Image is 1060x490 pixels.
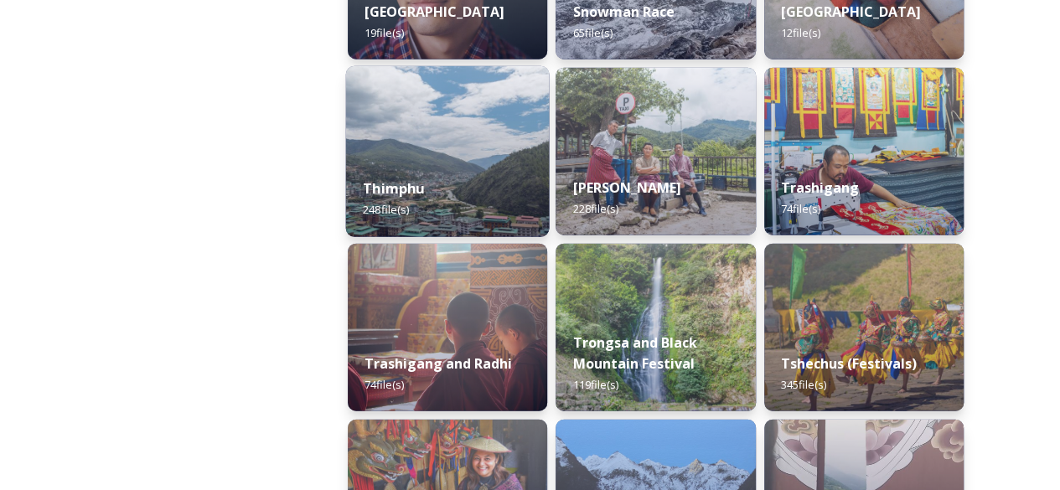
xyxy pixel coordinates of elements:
[781,178,859,197] strong: Trashigang
[781,354,917,373] strong: Tshechus (Festivals)
[781,201,820,216] span: 74 file(s)
[365,25,404,40] span: 19 file(s)
[363,179,424,198] strong: Thimphu
[572,201,618,216] span: 228 file(s)
[556,244,755,411] img: 2022-10-01%252018.12.56.jpg
[572,25,612,40] span: 65 file(s)
[572,178,680,197] strong: [PERSON_NAME]
[365,354,512,373] strong: Trashigang and Radhi
[781,25,820,40] span: 12 file(s)
[764,244,964,411] img: Dechenphu%2520Festival14.jpg
[572,3,674,21] strong: Snowman Race
[781,377,826,392] span: 345 file(s)
[365,377,404,392] span: 74 file(s)
[363,202,409,217] span: 248 file(s)
[764,68,964,235] img: Trashigang%2520and%2520Rangjung%2520060723%2520by%2520Amp%2520Sripimanwat-66.jpg
[572,377,618,392] span: 119 file(s)
[556,68,755,235] img: Trashi%2520Yangtse%2520090723%2520by%2520Amp%2520Sripimanwat-187.jpg
[346,66,550,237] img: Thimphu%2520190723%2520by%2520Amp%2520Sripimanwat-43.jpg
[348,244,547,411] img: Trashigang%2520and%2520Rangjung%2520060723%2520by%2520Amp%2520Sripimanwat-32.jpg
[572,333,696,373] strong: Trongsa and Black Mountain Festival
